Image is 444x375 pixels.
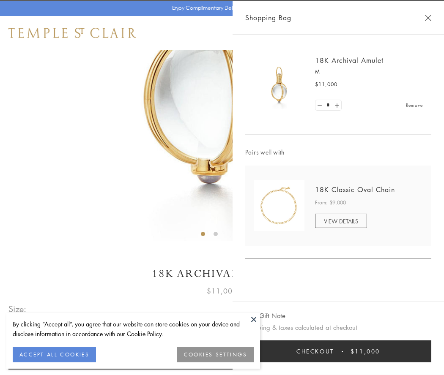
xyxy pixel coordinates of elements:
[296,347,334,356] span: Checkout
[245,310,285,321] button: Add Gift Note
[425,15,431,21] button: Close Shopping Bag
[315,68,423,76] p: M
[406,101,423,110] a: Remove
[254,180,304,231] img: N88865-OV18
[315,214,367,228] a: VIEW DETAILS
[245,322,431,333] p: Shipping & taxes calculated at checkout
[207,285,237,296] span: $11,000
[254,59,304,110] img: 18K Archival Amulet
[315,80,337,89] span: $11,000
[172,4,268,12] p: Enjoy Complimentary Delivery & Returns
[315,198,346,207] span: From: $9,000
[315,100,324,111] a: Set quantity to 0
[8,28,136,38] img: Temple St. Clair
[245,147,431,157] span: Pairs well with
[351,347,380,356] span: $11,000
[8,266,436,281] h1: 18K Archival Amulet
[324,217,358,225] span: VIEW DETAILS
[315,185,395,194] a: 18K Classic Oval Chain
[13,347,96,362] button: ACCEPT ALL COOKIES
[332,100,341,111] a: Set quantity to 2
[245,12,291,23] span: Shopping Bag
[245,340,431,362] button: Checkout $11,000
[13,319,254,339] div: By clicking “Accept all”, you agree that our website can store cookies on your device and disclos...
[315,56,384,65] a: 18K Archival Amulet
[8,302,27,316] span: Size:
[177,347,254,362] button: COOKIES SETTINGS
